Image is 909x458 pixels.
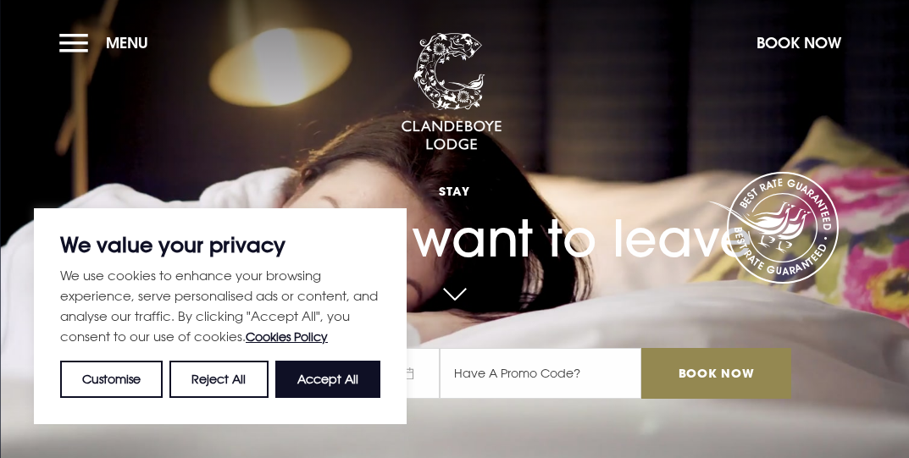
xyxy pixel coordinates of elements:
[34,208,407,424] div: We value your privacy
[748,25,850,61] button: Book Now
[60,265,380,347] p: We use cookies to enhance your browsing experience, serve personalised ads or content, and analys...
[106,33,148,52] span: Menu
[118,152,790,268] h1: You won't want to leave
[60,361,163,398] button: Customise
[118,183,790,199] span: Stay
[275,361,380,398] button: Accept All
[246,329,328,344] a: Cookies Policy
[60,235,380,255] p: We value your privacy
[641,348,790,399] input: Book Now
[401,33,502,152] img: Clandeboye Lodge
[440,348,641,399] input: Have A Promo Code?
[59,25,157,61] button: Menu
[169,361,268,398] button: Reject All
